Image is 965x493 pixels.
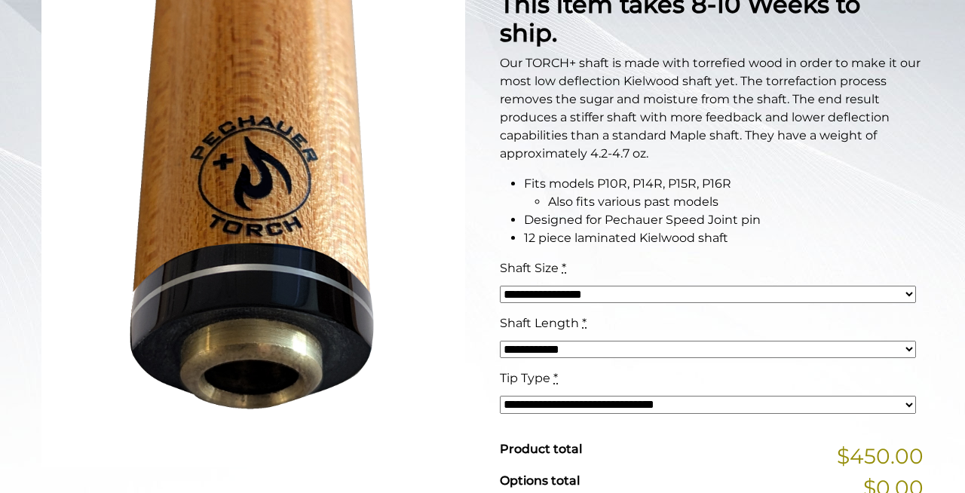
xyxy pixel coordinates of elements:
[524,211,924,229] li: Designed for Pechauer Speed Joint pin
[500,442,582,456] span: Product total
[500,473,580,488] span: Options total
[500,54,924,163] p: Our TORCH+ shaft is made with torrefied wood in order to make it our most low deflection Kielwood...
[582,316,587,330] abbr: required
[548,193,924,211] li: Also fits various past models
[553,371,558,385] abbr: required
[500,316,579,330] span: Shaft Length
[500,261,559,275] span: Shaft Size
[500,371,550,385] span: Tip Type
[524,175,924,211] li: Fits models P10R, P14R, P15R, P16R
[524,229,924,247] li: 12 piece laminated Kielwood shaft
[562,261,566,275] abbr: required
[837,440,924,472] span: $450.00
